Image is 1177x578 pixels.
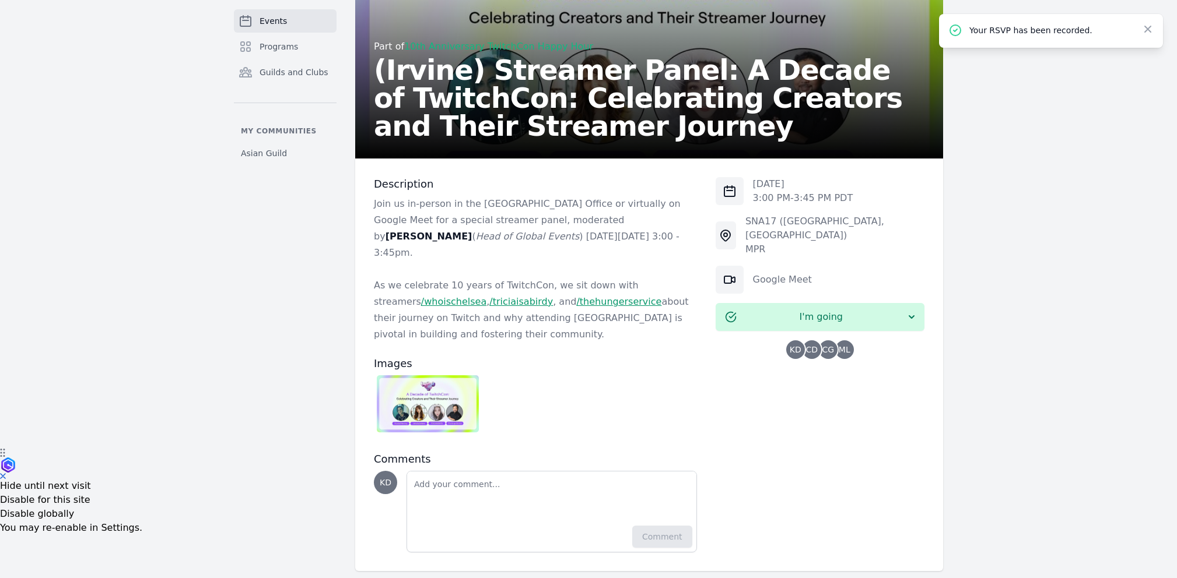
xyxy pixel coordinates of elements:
span: I'm going [737,310,906,324]
button: Comment [632,526,692,548]
h3: Images [374,357,697,371]
div: MPR [745,242,924,256]
nav: Sidebar [234,9,337,164]
span: CD [806,346,818,354]
a: Guilds and Clubs [234,61,337,84]
span: KD [790,346,801,354]
span: CG [822,346,834,354]
span: ML [839,346,850,354]
span: KD [380,478,391,487]
span: Events [260,15,287,27]
a: /whoischelsea [421,296,486,307]
p: As we celebrate 10 years of TwitchCon, we sit down with streamers , , and about their journey on ... [374,277,697,343]
a: /triciaisabirdy [489,296,553,307]
a: /thehungerservice [576,296,661,307]
h3: Description [374,177,697,191]
p: My communities [234,126,337,136]
p: [DATE] [753,177,853,191]
p: Your RSVP has been recorded. [969,24,1133,36]
strong: [PERSON_NAME] [386,231,472,242]
h2: (Irvine) Streamer Panel: A Decade of TwitchCon: Celebrating Creators and Their Streamer Journey [374,56,924,140]
a: 10th Anniversary TwitchCon Happy Hour [404,41,593,52]
h3: Comments [374,452,697,466]
p: 3:00 PM - 3:45 PM PDT [753,191,853,205]
span: Guilds and Clubs [260,66,328,78]
div: Part of [374,40,924,54]
button: I'm going [716,303,924,331]
div: SNA17 ([GEOGRAPHIC_DATA], [GEOGRAPHIC_DATA]) [745,214,924,242]
span: Asian Guild [241,147,287,159]
p: Join us in-person in the [GEOGRAPHIC_DATA] Office or virtually on Google Meet for a special strea... [374,196,697,261]
a: Events [234,9,337,33]
a: Programs [234,35,337,58]
em: Head of Global Events [476,231,580,242]
a: Google Meet [753,274,812,285]
span: Programs [260,41,298,52]
a: Asian Guild [234,143,337,164]
img: SNA17%20Streamer%20Panel%20Graphic.jpg [377,375,479,432]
